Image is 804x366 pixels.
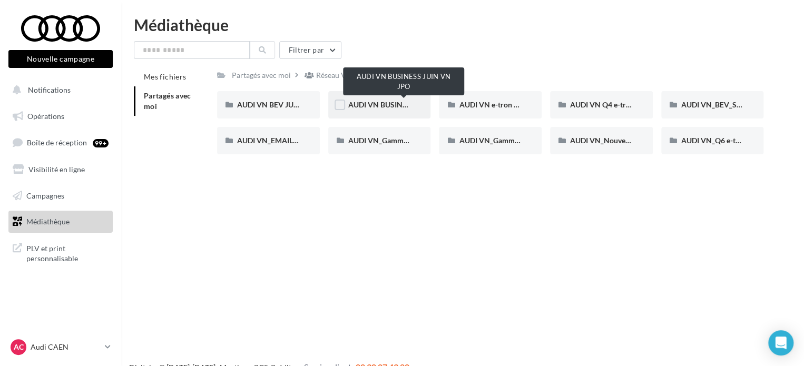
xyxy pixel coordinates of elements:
[134,17,791,33] div: Médiathèque
[768,330,793,355] div: Open Intercom Messenger
[6,105,115,127] a: Opérations
[93,139,109,147] div: 99+
[237,100,301,109] span: AUDI VN BEV JUIN
[28,165,85,174] span: Visibilité en ligne
[27,112,64,121] span: Opérations
[26,241,109,264] span: PLV et print personnalisable
[459,136,552,145] span: AUDI VN_Gamme Q8 e-tron
[8,337,113,357] a: AC Audi CAEN
[237,136,348,145] span: AUDI VN_EMAILS COMMANDES
[570,100,668,109] span: AUDI VN Q4 e-tron sans offre
[348,136,462,145] span: AUDI VN_Gamme 100% électrique
[144,72,186,81] span: Mes fichiers
[26,191,64,200] span: Campagnes
[6,211,115,233] a: Médiathèque
[144,91,191,111] span: Partagés avec moi
[570,136,666,145] span: AUDI VN_Nouvelle A6 e-tron
[27,138,87,147] span: Boîte de réception
[459,100,523,109] span: AUDI VN e-tron GT
[6,237,115,268] a: PLV et print personnalisable
[28,85,71,94] span: Notifications
[8,50,113,68] button: Nouvelle campagne
[6,185,115,207] a: Campagnes
[343,67,464,95] div: AUDI VN BUSINESS JUIN VN JPO
[316,70,376,81] div: Réseau VGF AUDI
[348,100,461,109] span: AUDI VN BUSINESS JUIN VN JPO
[26,217,70,226] span: Médiathèque
[681,100,774,109] span: AUDI VN_BEV_SEPTEMBRE
[6,79,111,101] button: Notifications
[14,342,24,352] span: AC
[279,41,341,59] button: Filtrer par
[31,342,101,352] p: Audi CAEN
[6,159,115,181] a: Visibilité en ligne
[681,136,747,145] span: AUDI VN_Q6 e-tron
[232,70,291,81] div: Partagés avec moi
[6,131,115,154] a: Boîte de réception99+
